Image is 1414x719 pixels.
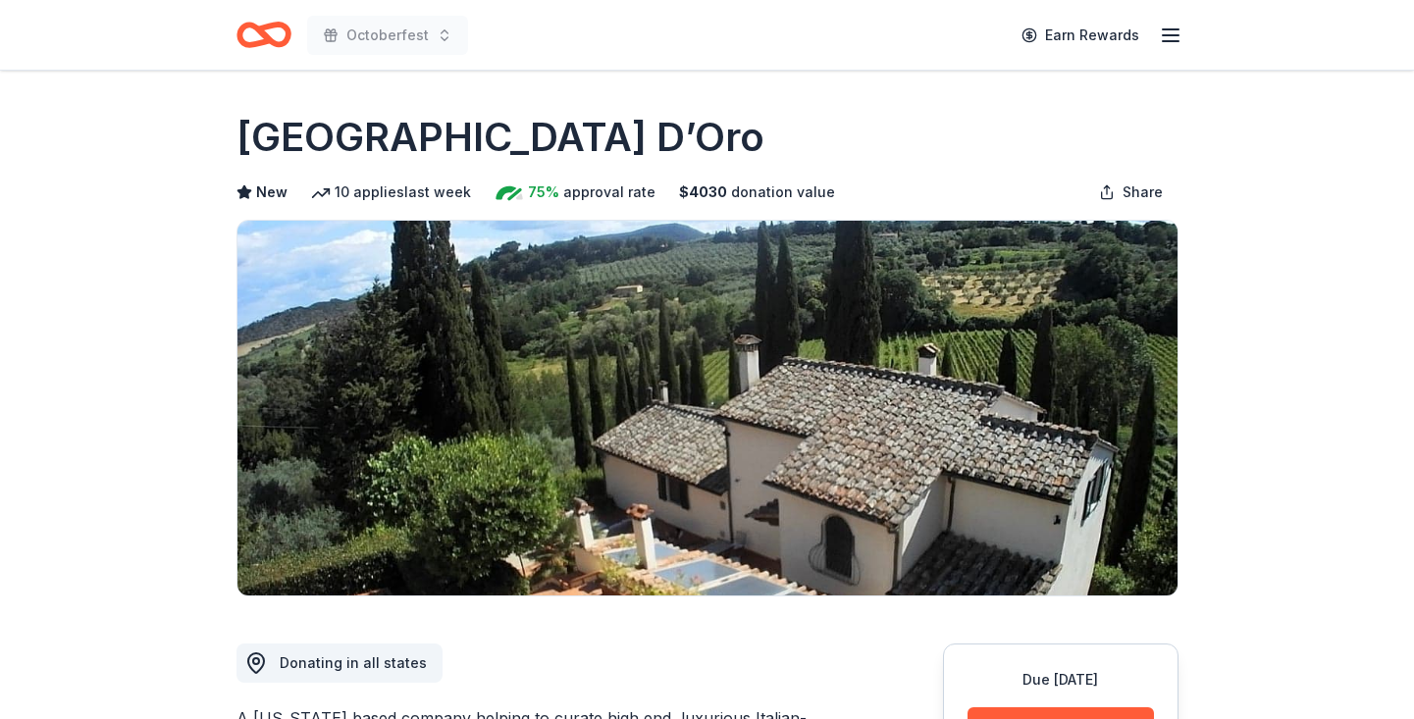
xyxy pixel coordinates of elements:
span: $ 4030 [679,180,727,204]
div: Due [DATE] [968,668,1154,692]
a: Home [236,12,291,58]
div: 10 applies last week [311,180,471,204]
span: donation value [731,180,835,204]
span: approval rate [563,180,655,204]
span: Share [1123,180,1163,204]
span: Donating in all states [280,654,427,671]
h1: [GEOGRAPHIC_DATA] D’Oro [236,110,764,165]
span: Octoberfest [346,24,429,47]
span: 75% [528,180,559,204]
a: Earn Rewards [1010,18,1151,53]
span: New [256,180,288,204]
button: Octoberfest [307,16,468,55]
button: Share [1083,173,1178,212]
img: Image for Villa Sogni D’Oro [237,221,1178,595]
